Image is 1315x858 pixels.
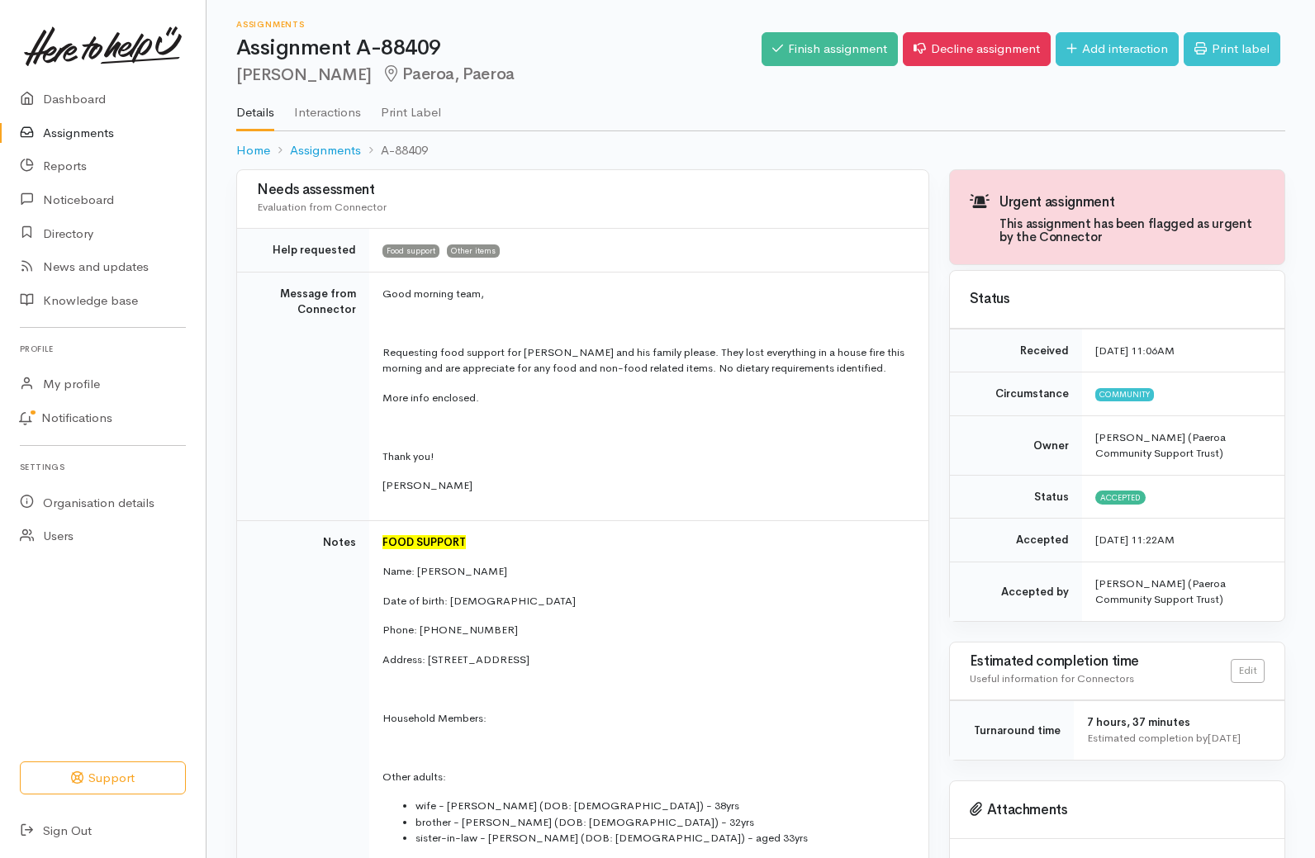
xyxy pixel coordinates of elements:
h6: Settings [20,456,186,478]
a: Interactions [294,83,361,130]
time: [DATE] 11:06AM [1095,344,1175,358]
a: Finish assignment [762,32,898,66]
li: brother - [PERSON_NAME] (DOB: [DEMOGRAPHIC_DATA]) - 32yrs [415,814,909,831]
p: Household Members: [382,710,909,727]
td: Received [950,329,1082,372]
a: Edit [1231,659,1265,683]
span: 7 hours, 37 minutes [1087,715,1190,729]
a: Add interaction [1056,32,1179,66]
p: Thank you! [382,448,909,465]
span: Accepted [1095,491,1146,504]
li: A-88409 [361,141,428,160]
p: Date of birth: [DEMOGRAPHIC_DATA] [382,593,909,609]
span: Useful information for Connectors [970,671,1134,685]
td: Accepted [950,519,1082,562]
h3: Status [970,292,1265,307]
p: More info enclosed. [382,390,909,406]
li: wife - [PERSON_NAME] (DOB: [DEMOGRAPHIC_DATA]) - 38yrs [415,798,909,814]
p: Phone: [PHONE_NUMBER] [382,622,909,638]
time: [DATE] [1208,731,1241,745]
span: Community [1095,388,1154,401]
td: Owner [950,415,1082,475]
td: Circumstance [950,372,1082,416]
font: FOOD SUPPORT [382,535,466,549]
a: Details [236,83,274,131]
td: Help requested [237,229,369,273]
p: [PERSON_NAME] [382,477,909,494]
td: [PERSON_NAME] (Paeroa Community Support Trust) [1082,562,1284,621]
h3: Urgent assignment [999,195,1265,211]
span: [PERSON_NAME] (Paeroa Community Support Trust) [1095,430,1226,461]
a: Print label [1184,32,1280,66]
span: Other items [447,244,500,258]
h4: This assignment has been flagged as urgent by the Connector [999,217,1265,244]
td: Message from Connector [237,272,369,520]
nav: breadcrumb [236,131,1285,170]
h1: Assignment A-88409 [236,36,762,60]
span: Paeroa, Paeroa [382,64,515,84]
h6: Profile [20,338,186,360]
li: sister-in-law - [PERSON_NAME] (DOB: [DEMOGRAPHIC_DATA]) - aged 33yrs [415,830,909,846]
td: Status [950,475,1082,519]
h2: [PERSON_NAME] [236,65,762,84]
td: Accepted by [950,562,1082,621]
p: Name: [PERSON_NAME] [382,563,909,580]
button: Support [20,761,186,795]
a: Decline assignment [903,32,1051,66]
span: Evaluation from Connector [257,200,387,214]
a: Print Label [381,83,441,130]
h6: Assignments [236,20,762,29]
p: Good morning team, [382,286,909,302]
div: Estimated completion by [1087,730,1265,747]
time: [DATE] 11:22AM [1095,533,1175,547]
a: Home [236,141,270,160]
h3: Attachments [970,802,1265,818]
h3: Needs assessment [257,183,909,198]
p: Other adults: [382,769,909,785]
a: Assignments [290,141,361,160]
span: Food support [382,244,439,258]
p: Requesting food support for [PERSON_NAME] and his family please. They lost everything in a house ... [382,344,909,377]
td: Turnaround time [950,700,1074,760]
p: Address: [STREET_ADDRESS] [382,652,909,668]
h3: Estimated completion time [970,654,1231,670]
